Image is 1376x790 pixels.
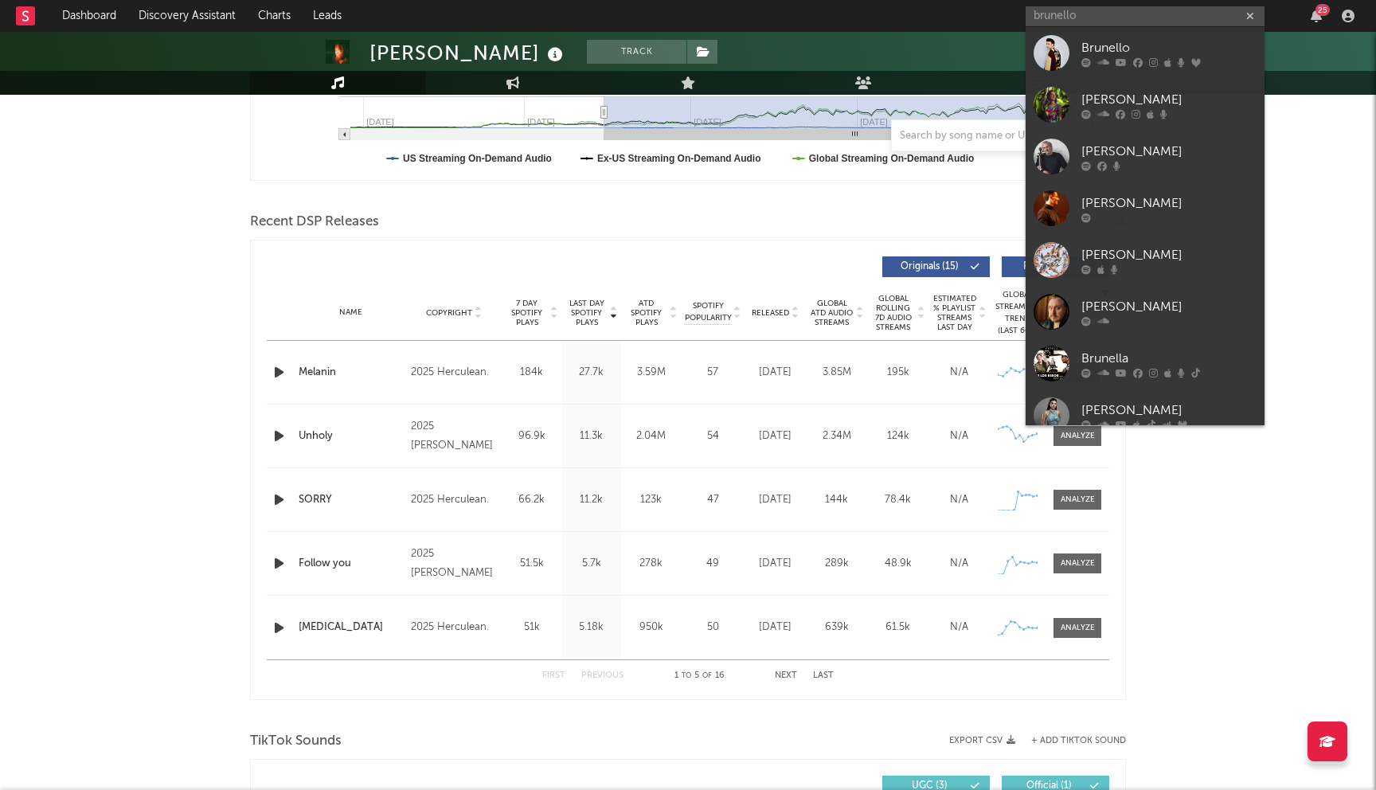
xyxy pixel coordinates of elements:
div: 124k [871,428,924,444]
div: 11.3k [565,428,617,444]
a: [PERSON_NAME] [1026,234,1265,286]
div: 96.9k [506,428,557,444]
button: Features(1) [1002,256,1109,277]
div: 950k [625,620,677,636]
span: Estimated % Playlist Streams Last Day [932,294,976,332]
div: Brunello [1081,38,1257,57]
div: [PERSON_NAME] [1081,90,1257,109]
div: N/A [932,492,986,508]
span: Released [752,308,789,318]
div: Name [299,307,403,319]
div: 2.04M [625,428,677,444]
div: [DATE] [749,620,802,636]
div: 2025 [PERSON_NAME] [411,545,498,583]
div: 278k [625,556,677,572]
div: 144k [810,492,863,508]
span: Spotify Popularity [685,300,732,324]
span: Features ( 1 ) [1012,262,1085,272]
div: 2025 Herculean. [411,363,498,382]
button: Export CSV [949,736,1015,745]
a: [PERSON_NAME] [1026,286,1265,338]
div: [PERSON_NAME] [1081,194,1257,213]
div: 27.7k [565,365,617,381]
div: N/A [932,556,986,572]
span: Global Rolling 7D Audio Streams [871,294,915,332]
div: 78.4k [871,492,924,508]
button: First [542,671,565,680]
text: Ex-US Streaming On-Demand Audio [597,153,761,164]
div: 639k [810,620,863,636]
div: 2025 [PERSON_NAME] [411,417,498,456]
span: Last Day Spotify Plays [565,299,608,327]
div: 61.5k [871,620,924,636]
div: [PERSON_NAME] [369,40,567,66]
div: N/A [932,428,986,444]
div: 1 5 16 [655,667,743,686]
a: Brunella [1026,338,1265,389]
div: 11.2k [565,492,617,508]
span: 7 Day Spotify Plays [506,299,548,327]
div: 5.18k [565,620,617,636]
button: Track [587,40,686,64]
div: 3.59M [625,365,677,381]
div: 51k [506,620,557,636]
div: 5.7k [565,556,617,572]
span: Originals ( 15 ) [893,262,966,272]
input: Search by song name or URL [892,130,1060,143]
div: [DATE] [749,556,802,572]
span: Recent DSP Releases [250,213,379,232]
a: SORRY [299,492,403,508]
a: [PERSON_NAME] [1026,182,1265,234]
a: [PERSON_NAME] [1026,79,1265,131]
div: 3.85M [810,365,863,381]
div: 49 [685,556,741,572]
div: [PERSON_NAME] [1081,142,1257,161]
div: 2.34M [810,428,863,444]
div: [DATE] [749,428,802,444]
input: Search for artists [1026,6,1265,26]
div: Brunella [1081,349,1257,368]
a: Follow you [299,556,403,572]
span: ATD Spotify Plays [625,299,667,327]
div: 25 [1315,4,1330,16]
text: US Streaming On-Demand Audio [403,153,552,164]
div: 50 [685,620,741,636]
text: Global Streaming On-Demand Audio [809,153,975,164]
div: [PERSON_NAME] [1081,401,1257,420]
button: Previous [581,671,623,680]
span: Global ATD Audio Streams [810,299,854,327]
a: Unholy [299,428,403,444]
button: Originals(15) [882,256,990,277]
div: N/A [932,620,986,636]
span: of [702,672,712,679]
div: 57 [685,365,741,381]
div: N/A [932,365,986,381]
button: Next [775,671,797,680]
a: Melanin [299,365,403,381]
div: 184k [506,365,557,381]
div: 51.5k [506,556,557,572]
div: [DATE] [749,492,802,508]
div: 47 [685,492,741,508]
div: 289k [810,556,863,572]
div: 2025 Herculean. [411,618,498,637]
div: 54 [685,428,741,444]
a: [PERSON_NAME] [1026,389,1265,441]
div: [DATE] [749,365,802,381]
div: [PERSON_NAME] [1081,297,1257,316]
div: [PERSON_NAME] [1081,245,1257,264]
div: Global Streaming Trend (Last 60D) [994,289,1042,337]
a: [PERSON_NAME] [1026,131,1265,182]
div: 48.9k [871,556,924,572]
button: + Add TikTok Sound [1031,737,1126,745]
button: Last [813,671,834,680]
div: 123k [625,492,677,508]
span: to [682,672,691,679]
span: TikTok Sounds [250,732,342,751]
a: [MEDICAL_DATA] [299,620,403,636]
